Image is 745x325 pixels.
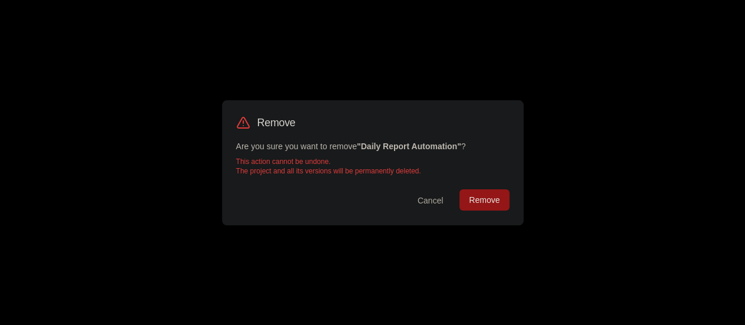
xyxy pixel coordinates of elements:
[408,190,453,211] button: Cancel
[236,140,509,152] p: Are you sure you want to remove ?
[459,189,509,211] button: Remove
[357,142,461,151] strong: " Daily Report Automation "
[236,157,509,166] p: This action cannot be undone.
[236,166,509,176] p: The project and all its versions will be permanently deleted.
[257,114,296,131] h3: Remove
